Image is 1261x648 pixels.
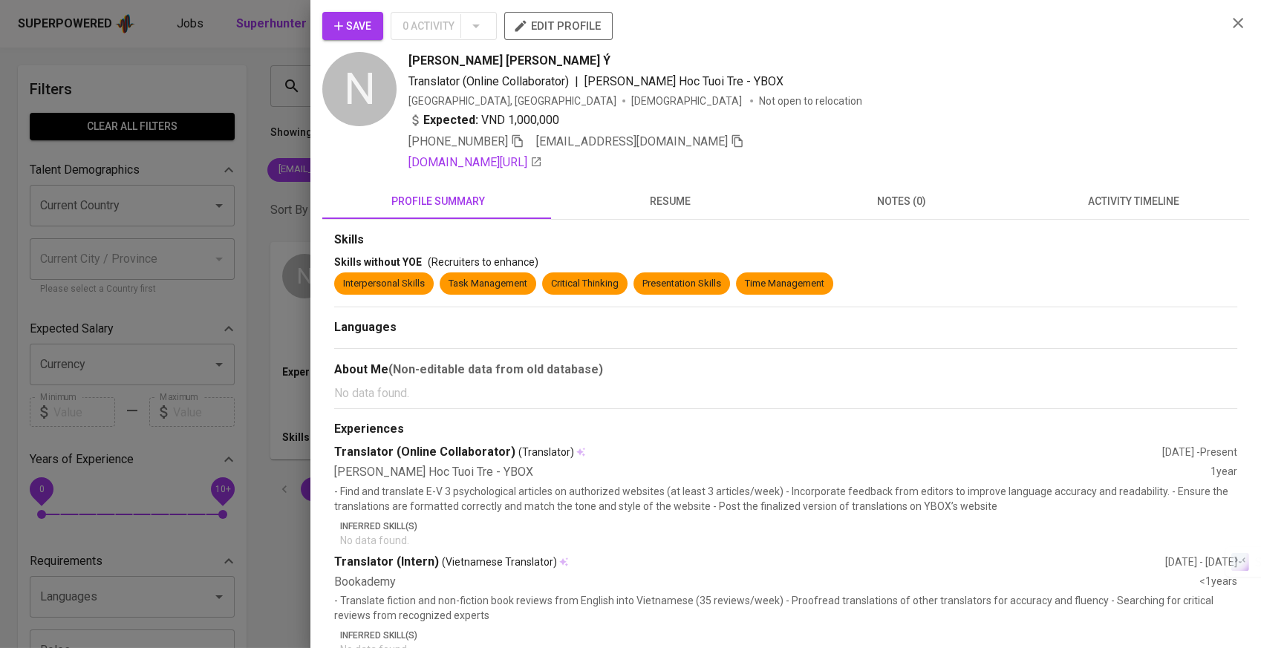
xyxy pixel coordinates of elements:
p: - Find and translate E-V 3 psychological articles on authorized websites (at least 3 articles/wee... [334,484,1237,514]
div: Translator (Online Collaborator) [334,444,1162,461]
p: Inferred Skill(s) [340,520,1237,533]
div: [GEOGRAPHIC_DATA], [GEOGRAPHIC_DATA] [408,94,616,108]
span: [PERSON_NAME] Hoc Tuoi Tre - YBOX [584,74,783,88]
div: Translator (Intern) [334,554,1165,571]
div: About Me [334,361,1237,379]
a: edit profile [504,19,613,31]
span: profile summary [331,192,545,211]
div: [DATE] - [DATE] [1165,554,1237,569]
div: Task Management [449,277,527,291]
div: 1 year [1211,464,1237,481]
span: resume [563,192,777,211]
div: [DATE] - Present [1162,445,1237,459]
p: Inferred Skill(s) [340,629,1237,642]
div: Time Management [745,277,824,291]
div: [PERSON_NAME] Hoc Tuoi Tre - YBOX [334,464,1211,481]
span: [PHONE_NUMBER] [408,134,508,148]
span: edit profile [516,16,601,36]
p: No data found. [340,533,1237,548]
p: No data found. [334,384,1237,402]
div: N [322,52,397,126]
span: (Recruiters to enhance) [428,256,538,268]
a: [DOMAIN_NAME][URL] [408,154,542,171]
div: Critical Thinking [551,277,619,291]
div: <1 years [1199,574,1237,591]
div: Bookademy [334,574,1199,591]
div: Skills [334,232,1237,249]
div: Interpersonal Skills [343,277,425,291]
span: [EMAIL_ADDRESS][DOMAIN_NAME] [536,134,728,148]
span: Skills without YOE [334,256,422,268]
span: activity timeline [1026,192,1240,211]
span: notes (0) [795,192,1009,211]
button: Save [322,12,383,40]
span: [PERSON_NAME] [PERSON_NAME] Ý [408,52,610,70]
span: Save [334,17,371,36]
span: Translator (Online Collaborator) [408,74,569,88]
b: Expected: [423,111,478,129]
span: | [575,73,579,91]
span: [DEMOGRAPHIC_DATA] [631,94,744,108]
div: Experiences [334,421,1237,438]
span: (Vietnamese Translator) [442,554,557,569]
b: (Non-editable data from old database) [388,362,603,376]
div: Presentation Skills [642,277,721,291]
p: - Translate fiction and non-fiction book reviews from English into Vietnamese (35 reviews/week) -... [334,593,1237,623]
div: Languages [334,319,1237,336]
div: VND 1,000,000 [408,111,559,129]
span: (Translator) [518,445,574,459]
button: edit profile [504,12,613,40]
p: Not open to relocation [759,94,862,108]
